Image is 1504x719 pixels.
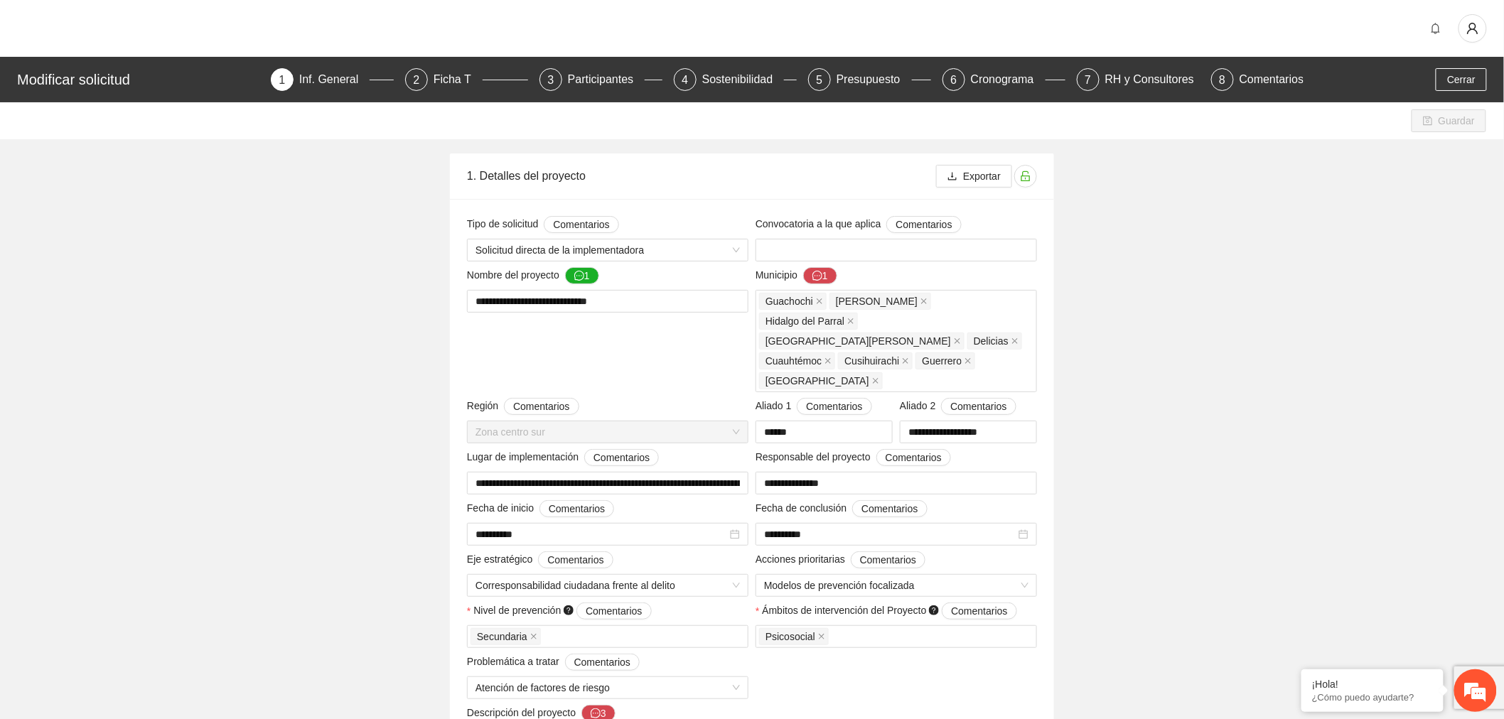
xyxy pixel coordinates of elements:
span: download [947,171,957,183]
span: message [812,271,822,282]
button: bell [1424,17,1447,40]
span: Corresponsabilidad ciudadana frente al delito [476,575,740,596]
button: downloadExportar [936,165,1012,188]
span: Región [467,398,579,415]
span: message [574,271,584,282]
button: Municipio [803,267,837,284]
span: Guerrero [922,353,962,369]
button: Convocatoria a la que aplica [886,216,961,233]
div: 4Sostenibilidad [674,68,797,91]
span: close [965,357,972,364]
span: Aliado 2 [900,398,1016,415]
button: Aliado 1 [797,398,871,415]
div: Inf. General [299,68,370,91]
div: 7RH y Consultores [1077,68,1200,91]
button: Aliado 2 [941,398,1016,415]
span: 7 [1085,74,1091,86]
span: Santa Bárbara [759,333,965,350]
span: close [824,357,832,364]
span: Fecha de inicio [467,500,614,517]
div: Cronograma [971,68,1046,91]
span: Comentarios [951,603,1007,619]
div: Presupuesto [837,68,912,91]
span: Hidalgo del Parral [759,313,858,330]
textarea: Escriba su mensaje y pulse “Intro” [7,388,271,438]
button: Eje estratégico [538,551,613,568]
span: [GEOGRAPHIC_DATA][PERSON_NAME] [766,333,951,349]
span: 1 [279,74,285,86]
span: 2 [413,74,419,86]
span: Comentarios [586,603,642,619]
span: Tipo de solicitud [467,216,619,233]
span: Psicosocial [766,629,815,644]
span: close [954,337,961,345]
button: Fecha de conclusión [852,500,927,517]
span: Comentarios [896,217,952,232]
span: [PERSON_NAME] [836,293,918,309]
button: Ámbitos de intervención del Proyecto question-circle [942,602,1016,620]
span: Psicosocial [759,628,829,645]
span: close [920,298,928,305]
span: 3 [547,74,554,86]
div: Ficha T [434,68,483,91]
button: user [1459,14,1487,43]
div: ¡Hola! [1312,679,1433,690]
span: Hidalgo del Parral [766,313,844,329]
span: Zona centro sur [476,421,740,443]
button: Responsable del proyecto [876,449,951,466]
div: 5Presupuesto [808,68,931,91]
span: Nombre del proyecto [467,267,599,284]
div: RH y Consultores [1105,68,1205,91]
span: Ámbitos de intervención del Proyecto [762,602,1016,620]
div: Participantes [568,68,645,91]
span: Comentarios [950,399,1006,414]
span: Delicias [974,333,1009,349]
span: Exportar [963,168,1001,184]
span: Guachochi [759,293,827,310]
span: Secundaria [471,628,541,645]
span: Aliado 1 [756,398,872,415]
span: close [1011,337,1019,345]
span: Comentarios [886,450,942,465]
span: Cuauhtémoc [766,353,822,369]
span: Responsable del proyecto [756,449,951,466]
span: close [872,377,879,384]
span: Solicitud directa de la implementadora [476,239,740,261]
span: Comentarios [860,552,916,568]
span: Chihuahua [759,372,883,389]
span: 5 [816,74,822,86]
span: Delicias [967,333,1022,350]
button: Problemática a tratar [565,654,640,671]
span: close [530,633,537,640]
div: 6Cronograma [942,68,1065,91]
span: Guachochi [766,293,813,309]
span: Comentarios [574,654,630,670]
span: Atención de factores de riesgo [476,677,740,698]
button: Nombre del proyecto [565,267,599,284]
span: Nivel de prevención [473,602,651,620]
div: Sostenibilidad [702,68,785,91]
span: Comentarios [861,501,918,517]
div: 1. Detalles del proyecto [467,156,936,196]
span: close [818,633,825,640]
span: Guerrero [915,352,975,369]
span: Comentarios [549,501,605,517]
div: 1Inf. General [271,68,394,91]
span: Modelos de prevención focalizada [764,575,1028,596]
span: Guadalupe y Calvo [829,293,931,310]
span: Fecha de conclusión [756,500,928,517]
span: Convocatoria a la que aplica [756,216,962,233]
span: bell [1425,23,1446,34]
div: Minimizar ventana de chat en vivo [233,7,267,41]
span: close [902,357,909,364]
span: Cerrar [1447,72,1476,87]
button: Fecha de inicio [539,500,614,517]
span: Comentarios [513,399,569,414]
span: Municipio [756,267,837,284]
span: close [847,318,854,325]
span: Eje estratégico [467,551,613,568]
span: 8 [1219,74,1225,86]
span: Problemática a tratar [467,654,640,671]
span: Lugar de implementación [467,449,659,466]
button: Cerrar [1436,68,1487,91]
